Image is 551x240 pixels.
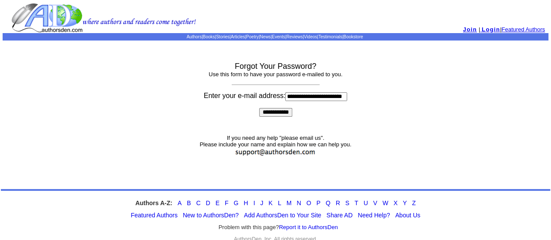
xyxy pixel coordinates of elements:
[355,199,358,206] a: T
[463,26,477,33] a: Join
[225,199,229,206] a: F
[403,199,407,206] a: Y
[286,34,303,39] a: Reviews
[412,199,416,206] a: Z
[235,62,316,71] font: Forgot Your Password?
[304,34,317,39] a: Videos
[345,199,349,206] a: S
[373,199,377,206] a: V
[287,199,292,206] a: M
[358,212,390,219] a: Need Help?
[131,212,177,219] a: Featured Authors
[479,26,545,33] font: | |
[272,34,285,39] a: Events
[393,199,397,206] a: X
[196,199,200,206] a: C
[395,212,420,219] a: About Us
[482,26,500,33] span: Login
[187,199,191,206] a: B
[11,3,196,33] img: logo.gif
[216,199,220,206] a: E
[326,212,352,219] a: Share AD
[204,92,348,99] font: Enter your e-mail address:
[216,34,230,39] a: Stories
[243,199,248,206] a: H
[363,199,368,206] a: U
[268,199,272,206] a: K
[382,199,388,206] a: W
[253,199,255,206] a: I
[480,26,500,33] a: Login
[231,34,245,39] a: Articles
[326,199,331,206] a: Q
[501,26,545,33] a: Featured Authors
[278,199,281,206] a: L
[183,212,239,219] a: New to AuthorsDen?
[343,34,363,39] a: Bookstore
[316,199,320,206] a: P
[186,34,201,39] a: Authors
[209,71,342,78] font: Use this form to have your password e-mailed to you.
[246,34,259,39] a: Poetry
[260,34,270,39] a: News
[135,199,172,206] strong: Authors A-Z:
[335,199,340,206] a: R
[318,34,342,39] a: Testimonials
[219,224,338,231] font: Problem with this page?
[260,199,263,206] a: J
[3,34,548,39] p: | | | | | | | | | |
[178,199,182,206] a: A
[206,199,210,206] a: D
[233,148,319,157] img: support.jpg
[279,224,338,230] a: Report it to AuthorsDen
[199,135,351,158] font: If you need any help "please email us". Please include your name and explain how we can help you.
[297,199,301,206] a: N
[233,199,238,206] a: G
[203,34,215,39] a: Books
[244,212,321,219] a: Add AuthorsDen to Your Site
[306,199,311,206] a: O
